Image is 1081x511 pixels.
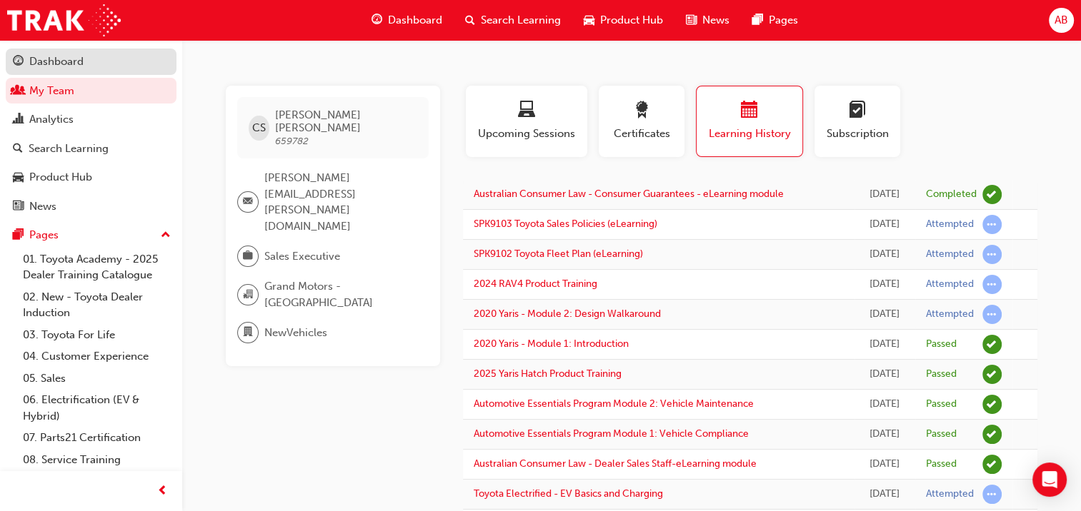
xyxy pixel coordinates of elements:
[599,86,684,157] button: Certificates
[13,201,24,213] span: news-icon
[17,449,176,471] a: 08. Service Training
[474,487,663,500] a: Toyota Electrified - EV Basics and Charging
[275,135,309,147] span: 659782
[926,308,974,321] div: Attempted
[161,226,171,245] span: up-icon
[1055,12,1068,29] span: AB
[633,101,650,121] span: award-icon
[865,186,905,203] div: Sat Jul 26 2025 13:20:39 GMT+1000 (Australian Eastern Standard Time)
[17,427,176,449] a: 07. Parts21 Certification
[926,487,974,501] div: Attempted
[752,11,763,29] span: pages-icon
[13,229,24,242] span: pages-icon
[865,246,905,263] div: Fri Jul 11 2025 09:34:17 GMT+1000 (Australian Eastern Standard Time)
[465,11,475,29] span: search-icon
[741,6,809,35] a: pages-iconPages
[243,247,253,265] span: briefcase-icon
[474,398,754,410] a: Automotive Essentials Program Module 2: Vehicle Maintenance
[982,455,1002,474] span: learningRecordVerb_PASS-icon
[17,470,176,492] a: 09. Technical Training
[686,11,697,29] span: news-icon
[157,482,168,500] span: prev-icon
[474,248,643,260] a: SPK9102 Toyota Fleet Plan (eLearning)
[474,457,757,470] a: Australian Consumer Law - Dealer Sales Staff-eLearning module
[982,395,1002,414] span: learningRecordVerb_PASS-icon
[481,12,561,29] span: Search Learning
[13,171,24,184] span: car-icon
[6,164,176,191] a: Product Hub
[6,222,176,248] button: Pages
[13,56,24,69] span: guage-icon
[243,193,253,211] span: email-icon
[707,126,792,142] span: Learning History
[29,227,59,243] div: Pages
[982,185,1002,204] span: learningRecordVerb_COMPLETE-icon
[6,78,176,104] a: My Team
[17,389,176,427] a: 06. Electrification (EV & Hybrid)
[982,335,1002,354] span: learningRecordVerb_PASS-icon
[474,278,597,290] a: 2024 RAV4 Product Training
[926,368,957,381] div: Passed
[264,170,417,234] span: [PERSON_NAME][EMAIL_ADDRESS][PERSON_NAME][DOMAIN_NAME]
[243,285,253,304] span: organisation-icon
[926,338,957,351] div: Passed
[518,101,535,121] span: laptop-icon
[584,11,594,29] span: car-icon
[609,126,674,142] span: Certificates
[865,276,905,293] div: Sat Jul 05 2025 12:21:11 GMT+1000 (Australian Eastern Standard Time)
[477,126,577,142] span: Upcoming Sessions
[6,46,176,222] button: DashboardMy TeamAnalyticsSearch LearningProduct HubNews
[264,248,340,265] span: Sales Executive
[982,425,1002,444] span: learningRecordVerb_PASS-icon
[275,108,417,134] span: [PERSON_NAME] [PERSON_NAME]
[926,218,974,231] div: Attempted
[825,126,890,142] span: Subscription
[926,457,957,471] div: Passed
[865,306,905,323] div: Fri Jul 04 2025 17:15:45 GMT+1000 (Australian Eastern Standard Time)
[865,426,905,442] div: Fri Jul 04 2025 15:22:41 GMT+1000 (Australian Eastern Standard Time)
[849,101,866,121] span: learningplan-icon
[982,245,1002,264] span: learningRecordVerb_ATTEMPT-icon
[865,396,905,413] div: Fri Jul 04 2025 16:22:47 GMT+1000 (Australian Eastern Standard Time)
[17,368,176,390] a: 05. Sales
[474,427,749,440] a: Automotive Essentials Program Module 1: Vehicle Compliance
[926,188,977,201] div: Completed
[926,248,974,261] div: Attempted
[474,368,622,380] a: 2025 Yaris Hatch Product Training
[17,286,176,324] a: 02. New - Toyota Dealer Induction
[13,85,24,98] span: people-icon
[17,324,176,346] a: 03. Toyota For Life
[982,275,1002,294] span: learningRecordVerb_ATTEMPT-icon
[815,86,900,157] button: Subscription
[926,398,957,411] div: Passed
[388,12,442,29] span: Dashboard
[474,218,657,230] a: SPK9103 Toyota Sales Policies (eLearning)
[696,86,803,157] button: Learning History
[264,325,327,341] span: NewVehicles
[572,6,674,35] a: car-iconProduct Hub
[982,365,1002,384] span: learningRecordVerb_PASS-icon
[702,12,729,29] span: News
[982,485,1002,504] span: learningRecordVerb_ATTEMPT-icon
[926,427,957,441] div: Passed
[769,12,798,29] span: Pages
[600,12,663,29] span: Product Hub
[13,113,24,126] span: chart-icon
[252,120,266,136] span: CS
[360,6,454,35] a: guage-iconDashboard
[264,278,417,310] span: Grand Motors - [GEOGRAPHIC_DATA]
[674,6,741,35] a: news-iconNews
[474,338,629,350] a: 2020 Yaris - Module 1: Introduction
[926,278,974,291] div: Attempted
[17,248,176,286] a: 01. Toyota Academy - 2025 Dealer Training Catalogue
[474,188,784,200] a: Australian Consumer Law - Consumer Guarantees - eLearning module
[243,323,253,342] span: department-icon
[466,86,587,157] button: Upcoming Sessions
[7,4,121,36] img: Trak
[865,336,905,353] div: Fri Jul 04 2025 17:14:15 GMT+1000 (Australian Eastern Standard Time)
[865,216,905,233] div: Sat Jul 12 2025 08:42:48 GMT+1000 (Australian Eastern Standard Time)
[865,486,905,502] div: Fri Jul 04 2025 12:10:03 GMT+1000 (Australian Eastern Standard Time)
[6,49,176,75] a: Dashboard
[29,54,84,70] div: Dashboard
[13,143,23,156] span: search-icon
